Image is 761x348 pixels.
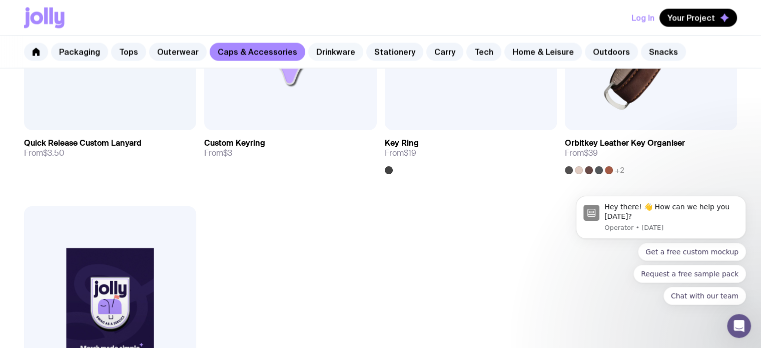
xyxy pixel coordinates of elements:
[210,43,305,61] a: Caps & Accessories
[404,148,416,158] span: $19
[504,43,582,61] a: Home & Leisure
[426,43,463,61] a: Carry
[51,43,108,61] a: Packaging
[204,138,265,148] h3: Custom Keyring
[561,120,761,321] iframe: Intercom notifications message
[385,148,416,158] span: From
[641,43,686,61] a: Snacks
[43,148,65,158] span: $3.50
[385,138,419,148] h3: Key Ring
[659,9,737,27] button: Your Project
[385,130,557,174] a: Key RingFrom$19
[111,43,146,61] a: Tops
[631,9,654,27] button: Log In
[308,43,363,61] a: Drinkware
[24,148,65,158] span: From
[24,138,142,148] h3: Quick Release Custom Lanyard
[204,130,376,166] a: Custom KeyringFrom$3
[466,43,501,61] a: Tech
[24,130,196,166] a: Quick Release Custom LanyardFrom$3.50
[149,43,207,61] a: Outerwear
[204,148,232,158] span: From
[585,43,638,61] a: Outdoors
[366,43,423,61] a: Stationery
[667,13,715,23] span: Your Project
[727,314,751,338] iframe: Intercom live chat
[223,148,232,158] span: $3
